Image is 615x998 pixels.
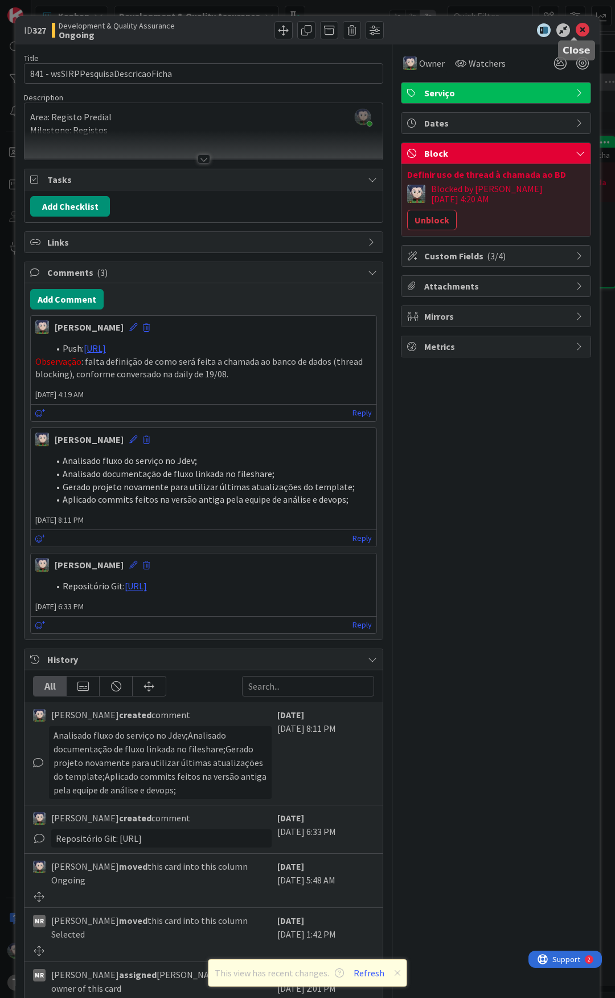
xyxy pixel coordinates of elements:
[84,343,106,354] a: [URL]
[424,279,570,293] span: Attachments
[51,811,190,825] span: [PERSON_NAME] comment
[55,320,124,334] div: [PERSON_NAME]
[119,861,147,872] b: moved
[49,467,372,480] li: Analisado documentação de fluxo linkada no fileshare;
[563,45,591,56] h5: Close
[31,601,376,613] span: [DATE] 6:33 PM
[49,493,372,506] li: Aplicado commits feitos na versão antiga pela equipe de análise e devops;
[33,812,46,825] img: LS
[51,708,190,722] span: [PERSON_NAME] comment
[34,677,67,696] div: All
[30,111,377,124] p: Area: Registo Predial
[424,249,570,263] span: Custom Fields
[35,433,49,446] img: LS
[277,811,374,848] div: [DATE] 6:33 PM
[47,235,362,249] span: Links
[487,250,506,262] span: ( 3/4 )
[49,480,372,494] li: Gerado projeto novamente para utilizar últimas atualizações do template;
[24,63,383,84] input: type card name here...
[49,454,372,467] li: Analisado fluxo do serviço no Jdev;
[59,30,175,39] b: Ongoing
[30,289,104,309] button: Add Comment
[24,53,39,63] label: Title
[49,342,372,355] li: Push:
[51,968,272,995] span: [PERSON_NAME] [PERSON_NAME] as the owner of this card
[277,914,374,956] div: [DATE] 1:42 PM
[119,709,151,720] b: created
[277,859,374,902] div: [DATE] 5:48 AM
[47,173,362,186] span: Tasks
[424,309,570,323] span: Mirrors
[51,829,272,848] div: Repositório Git: [URL]
[33,861,46,873] img: LS
[35,320,49,334] img: LS
[277,812,304,824] b: [DATE]
[407,170,585,179] div: Definir uso de thread à chamada ao BD
[51,914,272,941] span: [PERSON_NAME] this card into this column Selected
[424,116,570,130] span: Dates
[35,355,372,381] p: : falta definição de como será feita a chamada ao banco de dados (thread blocking), conforme conv...
[31,389,376,401] span: [DATE] 4:19 AM
[277,708,374,799] div: [DATE] 8:11 PM
[59,21,175,30] span: Development & Quality Assurance
[51,859,272,887] span: [PERSON_NAME] this card into this column Ongoing
[277,861,304,872] b: [DATE]
[35,558,49,572] img: LS
[215,966,344,980] span: This view has recent changes.
[55,433,124,446] div: [PERSON_NAME]
[55,558,124,572] div: [PERSON_NAME]
[424,146,570,160] span: Block
[277,709,304,720] b: [DATE]
[24,2,52,15] span: Support
[33,915,46,927] div: MR
[407,185,425,203] img: LS
[24,92,63,103] span: Description
[431,184,585,204] div: Blocked by [PERSON_NAME] [DATE] 4:20 AM
[469,56,506,70] span: Watchers
[47,653,362,666] span: History
[33,709,46,722] img: LS
[24,23,46,37] span: ID
[403,56,417,70] img: LS
[30,124,377,137] p: Milestone: Registos
[352,406,372,420] a: Reply
[119,812,151,824] b: created
[352,618,372,632] a: Reply
[31,514,376,526] span: [DATE] 8:11 PM
[424,340,570,353] span: Metrics
[419,56,445,70] span: Owner
[277,915,304,926] b: [DATE]
[59,5,62,14] div: 2
[355,109,371,125] img: 6lt3uT3iixLqDNk5qtoYI6LggGIpyp3L.jpeg
[30,196,110,217] button: Add Checklist
[125,580,147,592] a: [URL]
[352,531,372,545] a: Reply
[32,25,46,36] b: 327
[119,915,147,926] b: moved
[35,356,81,367] span: Observação
[49,580,372,593] li: Repositório Git:
[242,676,374,696] input: Search...
[47,266,362,279] span: Comments
[49,726,272,799] div: Analisado fluxo do serviço no Jdev;Analisado documentação de fluxo linkada no fileshare;Gerado pr...
[424,86,570,100] span: Serviço
[97,267,108,278] span: ( 3 )
[33,969,46,981] div: MR
[119,969,157,980] b: assigned
[350,966,388,980] button: Refresh
[407,210,457,230] button: Unblock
